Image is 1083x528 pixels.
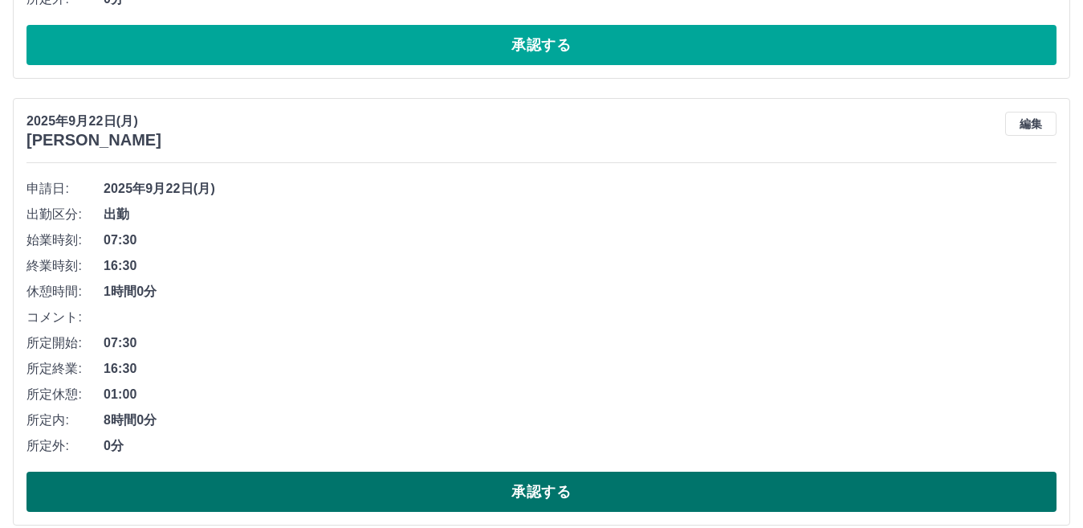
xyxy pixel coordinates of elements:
button: 承認する [26,472,1057,512]
button: 承認する [26,25,1057,65]
span: 所定内: [26,411,104,430]
span: 出勤区分: [26,205,104,224]
span: 所定休憩: [26,385,104,404]
span: 休憩時間: [26,282,104,301]
span: 1時間0分 [104,282,1057,301]
p: 2025年9月22日(月) [26,112,161,131]
span: 0分 [104,436,1057,456]
span: 2025年9月22日(月) [104,179,1057,199]
span: 01:00 [104,385,1057,404]
span: 16:30 [104,359,1057,379]
span: 07:30 [104,231,1057,250]
span: 出勤 [104,205,1057,224]
span: 8時間0分 [104,411,1057,430]
span: 申請日: [26,179,104,199]
button: 編集 [1005,112,1057,136]
span: 終業時刻: [26,256,104,276]
span: 16:30 [104,256,1057,276]
span: 07:30 [104,334,1057,353]
h3: [PERSON_NAME] [26,131,161,149]
span: 始業時刻: [26,231,104,250]
span: コメント: [26,308,104,327]
span: 所定外: [26,436,104,456]
span: 所定開始: [26,334,104,353]
span: 所定終業: [26,359,104,379]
